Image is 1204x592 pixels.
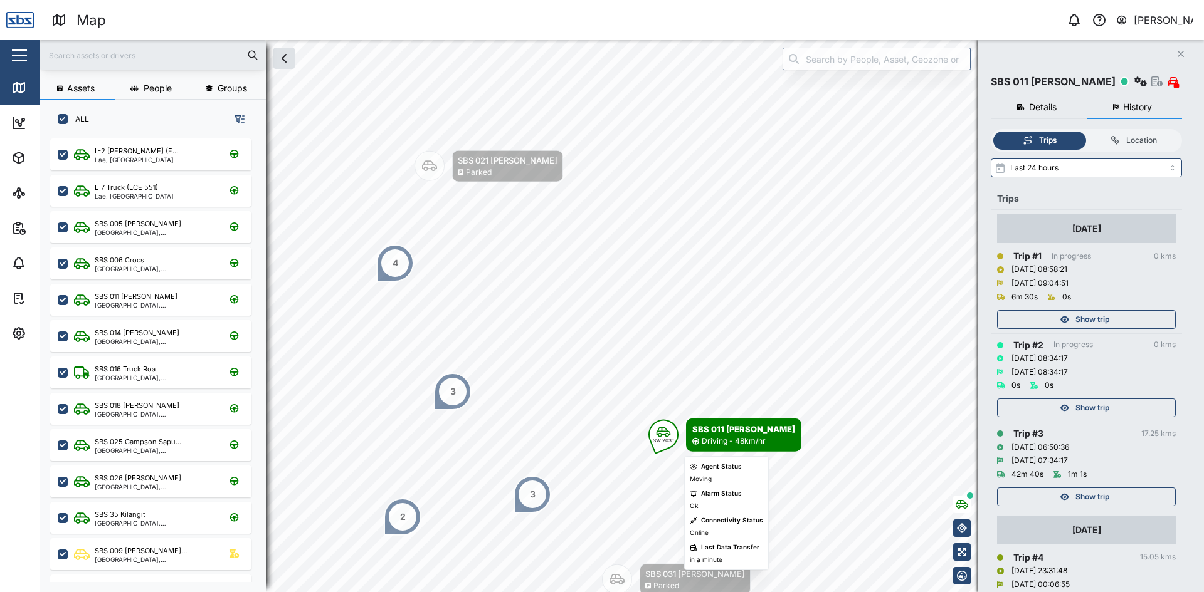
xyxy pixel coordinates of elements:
[95,484,214,490] div: [GEOGRAPHIC_DATA], [GEOGRAPHIC_DATA]
[95,375,214,381] div: [GEOGRAPHIC_DATA], [GEOGRAPHIC_DATA]
[997,310,1176,329] button: Show trip
[95,447,214,454] div: [GEOGRAPHIC_DATA], [GEOGRAPHIC_DATA]
[33,151,71,165] div: Assets
[653,580,679,592] div: Parked
[95,400,179,411] div: SBS 018 [PERSON_NAME]
[1011,380,1020,392] div: 0s
[95,546,187,556] div: SBS 009 [PERSON_NAME]...
[95,229,214,236] div: [GEOGRAPHIC_DATA], [GEOGRAPHIC_DATA]
[1011,264,1067,276] div: [DATE] 08:58:21
[458,154,557,167] div: SBS 021 [PERSON_NAME]
[701,543,759,553] div: Last Data Transfer
[67,84,95,93] span: Assets
[514,475,551,513] div: Map marker
[1029,103,1057,112] span: Details
[33,116,89,130] div: Dashboard
[1123,103,1152,112] span: History
[33,81,61,95] div: Map
[1045,380,1053,392] div: 0s
[1140,551,1176,563] div: 15.05 kms
[701,489,742,499] div: Alarm Status
[95,473,181,484] div: SBS 026 [PERSON_NAME]
[50,134,265,582] div: grid
[95,509,145,520] div: SBS 35 Kilangit
[530,487,536,501] div: 3
[991,158,1182,177] input: Select range
[690,528,709,538] div: Online
[692,423,795,435] div: SBS 011 [PERSON_NAME]
[95,291,177,302] div: SBS 011 [PERSON_NAME]
[1062,291,1071,303] div: 0s
[701,462,742,472] div: Agent Status
[95,182,158,193] div: L-7 Truck (LCE 551)
[701,516,763,526] div: Connectivity Status
[690,474,712,484] div: Moving
[1075,311,1109,328] span: Show trip
[1011,366,1068,378] div: [DATE] 08:34:17
[1052,251,1091,262] div: In progress
[1011,353,1068,365] div: [DATE] 08:34:17
[1011,565,1067,577] div: [DATE] 23:31:48
[95,266,214,272] div: [GEOGRAPHIC_DATA], [GEOGRAPHIC_DATA]
[1013,427,1043,440] div: Trip # 3
[33,326,77,340] div: Settings
[1011,278,1069,289] div: [DATE] 09:04:51
[648,418,801,452] div: Map marker
[1126,135,1157,147] div: Location
[95,157,178,163] div: Lae, [GEOGRAPHIC_DATA]
[645,568,745,580] div: SBS 031 [PERSON_NAME]
[68,114,89,124] label: ALL
[690,501,698,511] div: Ok
[783,48,971,70] input: Search by People, Asset, Geozone or Place
[384,498,421,536] div: Map marker
[1075,488,1109,506] span: Show trip
[95,520,214,526] div: [GEOGRAPHIC_DATA], [GEOGRAPHIC_DATA]
[690,555,722,565] div: in a minute
[991,74,1116,90] div: SBS 011 [PERSON_NAME]
[95,437,181,447] div: SBS 025 Campson Sapu...
[95,364,156,375] div: SBS 016 Truck Roa
[1011,579,1070,591] div: [DATE] 00:06:55
[95,193,174,199] div: Lae, [GEOGRAPHIC_DATA]
[997,398,1176,417] button: Show trip
[77,9,106,31] div: Map
[95,338,214,345] div: [GEOGRAPHIC_DATA], [GEOGRAPHIC_DATA]
[393,256,398,270] div: 4
[95,255,144,266] div: SBS 006 Crocs
[1011,455,1068,467] div: [DATE] 07:34:17
[95,302,214,308] div: [GEOGRAPHIC_DATA], [GEOGRAPHIC_DATA]
[1072,523,1101,537] div: [DATE]
[1011,291,1038,303] div: 6m 30s
[6,6,34,34] img: Main Logo
[1039,135,1057,147] div: Trips
[1011,469,1043,480] div: 42m 40s
[95,146,178,157] div: L-2 [PERSON_NAME] (F...
[48,46,258,65] input: Search assets or drivers
[997,487,1176,506] button: Show trip
[95,411,214,417] div: [GEOGRAPHIC_DATA], [GEOGRAPHIC_DATA]
[1013,249,1042,263] div: Trip # 1
[1116,11,1194,29] button: [PERSON_NAME]
[653,438,674,443] div: SW 203°
[376,244,414,282] div: Map marker
[95,556,214,563] div: [GEOGRAPHIC_DATA], [GEOGRAPHIC_DATA]
[400,510,406,524] div: 2
[1011,442,1069,454] div: [DATE] 06:50:36
[1075,399,1109,417] span: Show trip
[1134,13,1194,28] div: [PERSON_NAME]
[415,150,563,182] div: Map marker
[1072,222,1101,236] div: [DATE]
[218,84,247,93] span: Groups
[1013,338,1043,352] div: Trip # 2
[1068,469,1087,480] div: 1m 1s
[33,291,67,305] div: Tasks
[33,221,75,235] div: Reports
[1013,551,1043,564] div: Trip # 4
[1154,251,1176,262] div: 0 kms
[144,84,172,93] span: People
[702,435,766,447] div: Driving - 48km/hr
[33,256,71,270] div: Alarms
[466,167,492,179] div: Parked
[997,192,1176,205] div: Trips
[450,385,456,398] div: 3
